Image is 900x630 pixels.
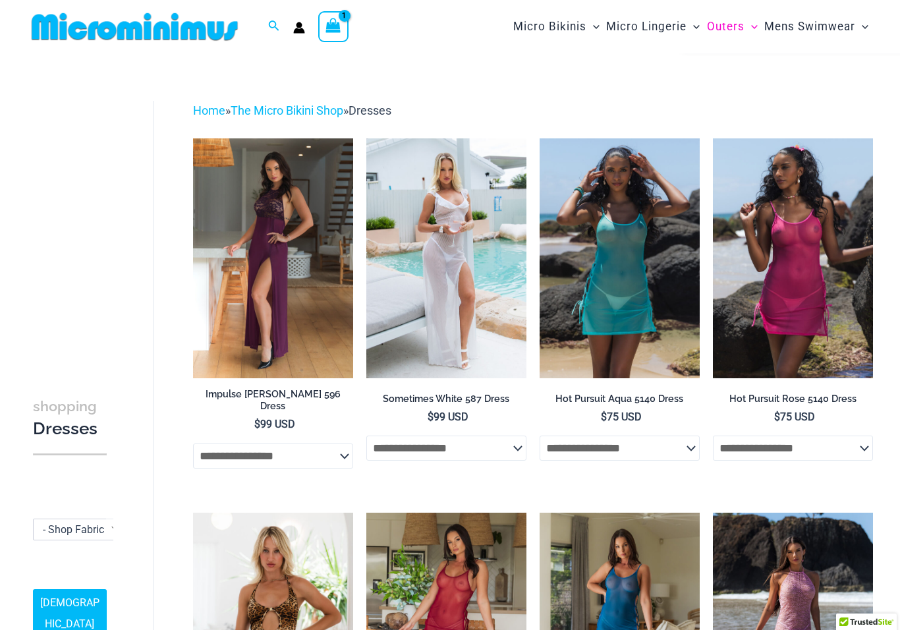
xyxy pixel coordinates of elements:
[193,103,391,117] span: » »
[26,12,243,42] img: MM SHOP LOGO FLAT
[606,10,687,43] span: Micro Lingerie
[366,393,526,410] a: Sometimes White 587 Dress
[540,138,700,379] img: Hot Pursuit Aqua 5140 Dress 01
[855,10,868,43] span: Menu Toggle
[268,18,280,35] a: Search icon link
[540,393,700,405] h2: Hot Pursuit Aqua 5140 Dress
[704,7,761,47] a: OutersMenu ToggleMenu Toggle
[713,138,873,379] img: Hot Pursuit Rose 5140 Dress 01
[713,138,873,379] a: Hot Pursuit Rose 5140 Dress 01Hot Pursuit Rose 5140 Dress 12Hot Pursuit Rose 5140 Dress 12
[193,138,353,379] img: Impulse Berry 596 Dress 02
[33,90,152,354] iframe: TrustedSite Certified
[193,138,353,379] a: Impulse Berry 596 Dress 02Impulse Berry 596 Dress 03Impulse Berry 596 Dress 03
[603,7,703,47] a: Micro LingerieMenu ToggleMenu Toggle
[254,418,295,430] bdi: 99 USD
[601,411,642,423] bdi: 75 USD
[33,395,107,440] h3: Dresses
[193,388,353,418] a: Impulse [PERSON_NAME] 596 Dress
[540,393,700,410] a: Hot Pursuit Aqua 5140 Dress
[540,138,700,379] a: Hot Pursuit Aqua 5140 Dress 01Hot Pursuit Aqua 5140 Dress 06Hot Pursuit Aqua 5140 Dress 06
[774,411,815,423] bdi: 75 USD
[366,138,526,379] img: Sometimes White 587 Dress 08
[428,411,434,423] span: $
[43,523,129,536] span: - Shop Fabric Type
[508,5,874,49] nav: Site Navigation
[318,11,349,42] a: View Shopping Cart, 1 items
[428,411,468,423] bdi: 99 USD
[601,411,607,423] span: $
[231,103,343,117] a: The Micro Bikini Shop
[293,22,305,34] a: Account icon link
[713,393,873,405] h2: Hot Pursuit Rose 5140 Dress
[193,103,225,117] a: Home
[34,519,125,540] span: - Shop Fabric Type
[713,393,873,410] a: Hot Pursuit Rose 5140 Dress
[366,393,526,405] h2: Sometimes White 587 Dress
[707,10,745,43] span: Outers
[745,10,758,43] span: Menu Toggle
[513,10,586,43] span: Micro Bikinis
[764,10,855,43] span: Mens Swimwear
[254,418,260,430] span: $
[33,398,97,415] span: shopping
[349,103,391,117] span: Dresses
[774,411,780,423] span: $
[687,10,700,43] span: Menu Toggle
[366,138,526,379] a: Sometimes White 587 Dress 08Sometimes White 587 Dress 09Sometimes White 587 Dress 09
[510,7,603,47] a: Micro BikinisMenu ToggleMenu Toggle
[33,519,125,540] span: - Shop Fabric Type
[193,388,353,413] h2: Impulse [PERSON_NAME] 596 Dress
[761,7,872,47] a: Mens SwimwearMenu ToggleMenu Toggle
[586,10,600,43] span: Menu Toggle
